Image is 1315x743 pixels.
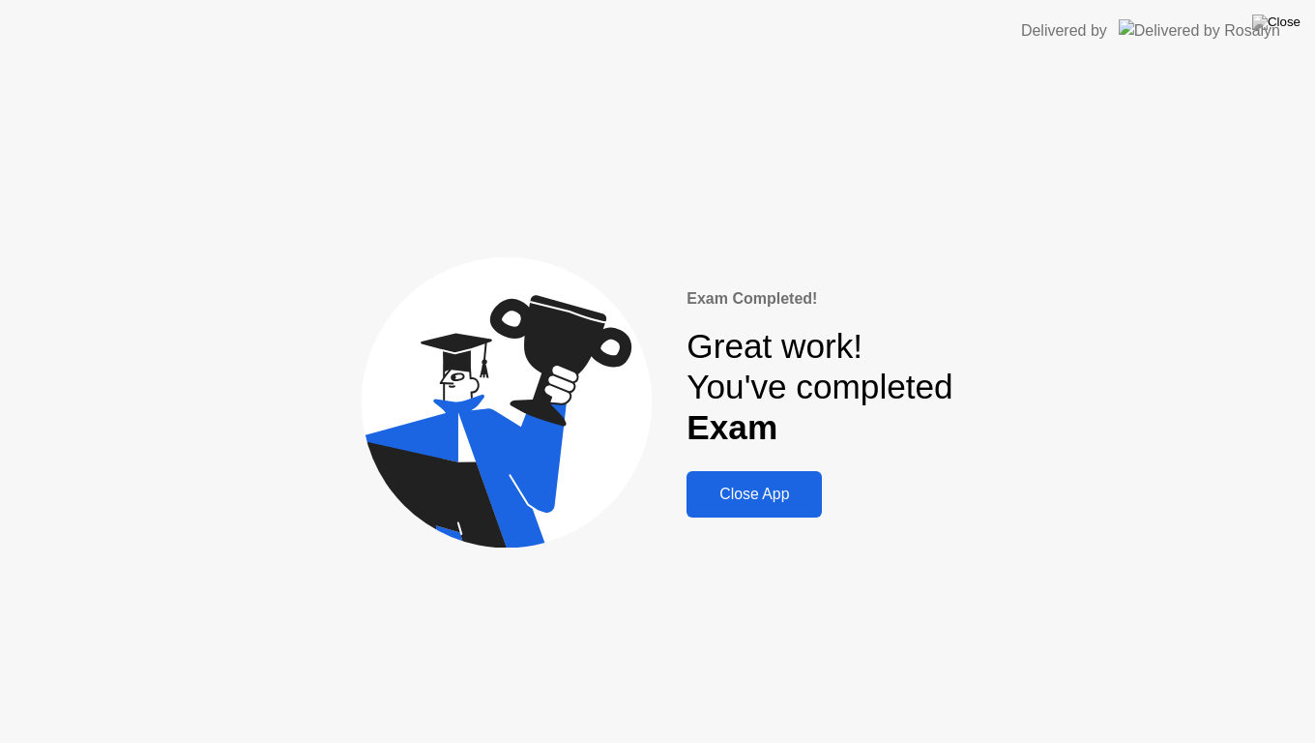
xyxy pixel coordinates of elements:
div: Exam Completed! [687,287,952,311]
div: Great work! You've completed [687,326,952,449]
img: Delivered by Rosalyn [1119,19,1280,42]
b: Exam [687,408,777,446]
div: Delivered by [1021,19,1107,43]
div: Close App [692,486,816,503]
img: Close [1252,15,1300,30]
button: Close App [687,471,822,518]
